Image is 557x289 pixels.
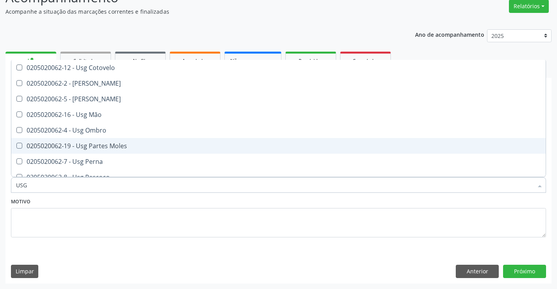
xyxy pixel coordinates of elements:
[415,29,484,39] p: Ano de acompanhamento
[16,80,541,86] div: 0205020062-2 - [PERSON_NAME]
[299,57,323,64] span: Resolvidos
[16,65,541,71] div: 0205020062-12 - Usg Cotovelo
[456,265,499,278] button: Anterior
[16,127,541,133] div: 0205020062-4 - Usg Ombro
[16,174,541,180] div: 0205020062-8 - Usg Pescoço
[230,57,276,64] span: Não compareceram
[16,96,541,102] div: 0205020062-5 - [PERSON_NAME]
[133,57,148,64] span: Na fila
[16,177,533,193] input: Buscar por procedimentos
[353,57,379,64] span: Cancelados
[27,56,35,65] div: person_add
[11,196,30,208] label: Motivo
[73,57,98,64] span: Solicitados
[16,111,541,118] div: 0205020062-16 - Usg Mão
[16,143,541,149] div: 0205020062-19 - Usg Partes Moles
[503,265,546,278] button: Próximo
[5,7,388,16] p: Acompanhe a situação das marcações correntes e finalizadas
[16,158,541,165] div: 0205020062-7 - Usg Perna
[182,57,208,64] span: Agendados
